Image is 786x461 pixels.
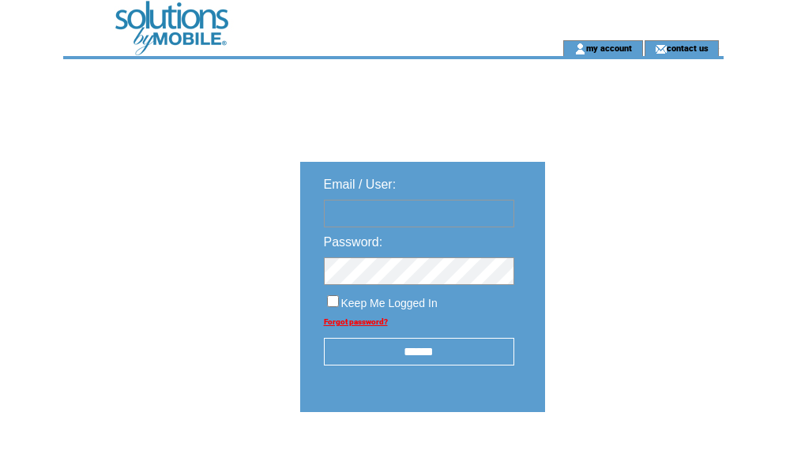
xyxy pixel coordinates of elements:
a: Forgot password? [324,317,388,326]
span: Keep Me Logged In [341,297,438,309]
a: my account [586,43,632,53]
span: Password: [324,235,383,249]
a: contact us [667,43,709,53]
img: contact_us_icon.gif;jsessionid=21E82EC73120D3C9948C8FEA78E78951 [655,43,667,55]
span: Email / User: [324,178,397,191]
img: account_icon.gif;jsessionid=21E82EC73120D3C9948C8FEA78E78951 [574,43,586,55]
